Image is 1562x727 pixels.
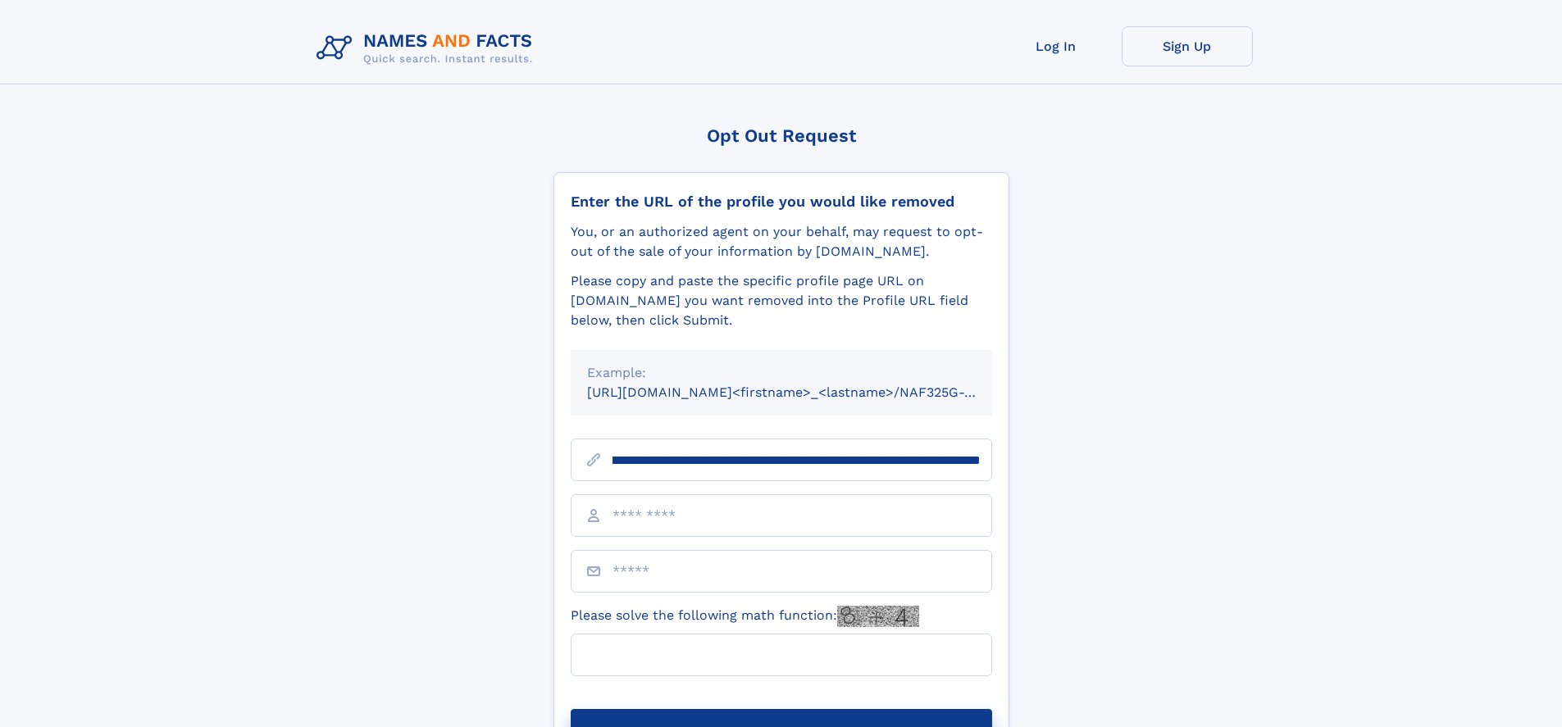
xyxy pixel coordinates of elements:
[1122,26,1253,66] a: Sign Up
[587,363,976,383] div: Example:
[587,384,1023,400] small: [URL][DOMAIN_NAME]<firstname>_<lastname>/NAF325G-xxxxxxxx
[553,125,1009,146] div: Opt Out Request
[571,193,992,211] div: Enter the URL of the profile you would like removed
[990,26,1122,66] a: Log In
[571,222,992,261] div: You, or an authorized agent on your behalf, may request to opt-out of the sale of your informatio...
[571,606,919,627] label: Please solve the following math function:
[571,271,992,330] div: Please copy and paste the specific profile page URL on [DOMAIN_NAME] you want removed into the Pr...
[310,26,546,70] img: Logo Names and Facts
